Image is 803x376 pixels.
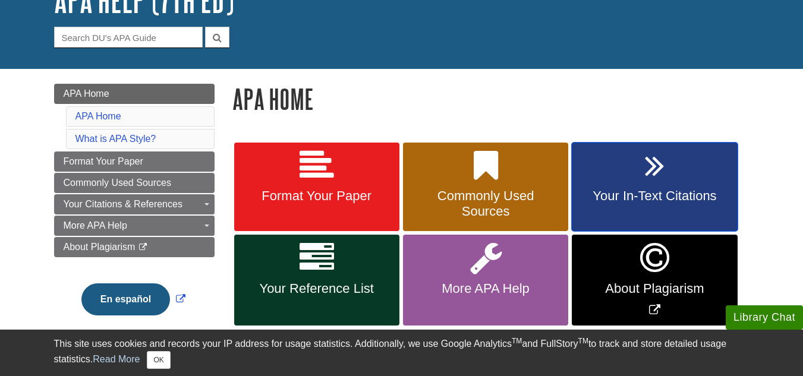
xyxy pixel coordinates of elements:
div: This site uses cookies and records your IP address for usage statistics. Additionally, we use Goo... [54,337,750,369]
a: About Plagiarism [54,237,215,257]
button: Close [147,351,170,369]
span: Your Citations & References [64,199,182,209]
a: Your Citations & References [54,194,215,214]
span: Format Your Paper [64,156,143,166]
span: More APA Help [412,281,559,296]
button: Library Chat [726,305,803,330]
sup: TM [512,337,522,345]
span: Commonly Used Sources [412,188,559,219]
span: Commonly Used Sources [64,178,171,188]
a: Format Your Paper [54,151,215,172]
a: APA Home [75,111,121,121]
a: Your Reference List [234,235,399,326]
h1: APA Home [232,84,750,114]
span: Your Reference List [243,281,391,296]
i: This link opens in a new window [138,244,148,251]
sup: TM [578,337,588,345]
a: More APA Help [403,235,568,326]
a: APA Home [54,84,215,104]
span: Format Your Paper [243,188,391,204]
span: More APA Help [64,220,127,230]
a: What is APA Style? [75,134,156,144]
input: Search DU's APA Guide [54,27,203,48]
a: Link opens in new window [78,294,188,304]
a: Link opens in new window [572,235,737,326]
div: Guide Page Menu [54,84,215,336]
a: Commonly Used Sources [54,173,215,193]
button: En español [81,283,170,315]
span: APA Home [64,89,109,99]
span: About Plagiarism [64,242,136,252]
a: Commonly Used Sources [403,143,568,232]
span: Your In-Text Citations [581,188,728,204]
a: Your In-Text Citations [572,143,737,232]
a: Read More [93,354,140,364]
a: Format Your Paper [234,143,399,232]
span: About Plagiarism [581,281,728,296]
a: More APA Help [54,216,215,236]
